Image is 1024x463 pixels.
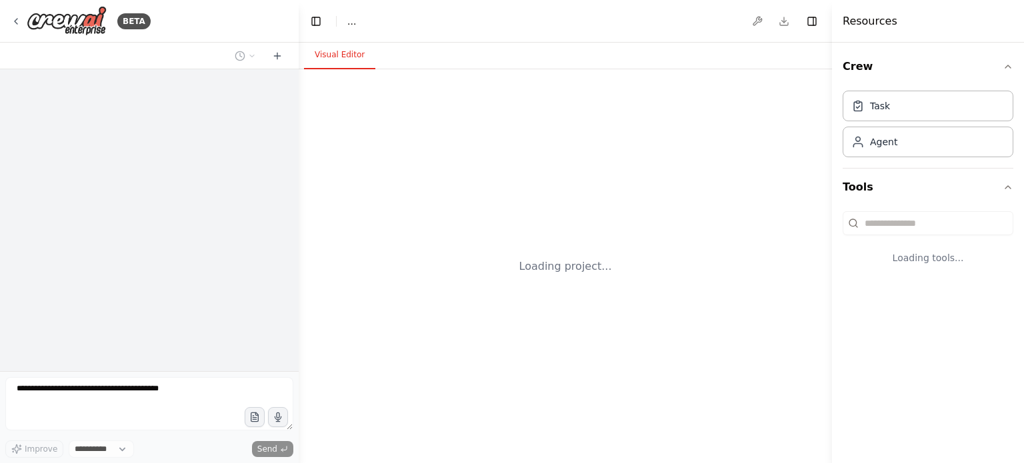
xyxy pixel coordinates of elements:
[257,444,277,454] span: Send
[870,135,897,149] div: Agent
[843,169,1013,206] button: Tools
[304,41,375,69] button: Visual Editor
[245,407,265,427] button: Upload files
[117,13,151,29] div: BETA
[843,13,897,29] h4: Resources
[347,15,356,28] span: ...
[843,240,1013,275] div: Loading tools...
[268,407,288,427] button: Click to speak your automation idea
[307,12,325,31] button: Hide left sidebar
[347,15,356,28] nav: breadcrumb
[229,48,261,64] button: Switch to previous chat
[5,440,63,458] button: Improve
[870,99,890,113] div: Task
[267,48,288,64] button: Start a new chat
[519,258,612,274] div: Loading project...
[252,441,293,457] button: Send
[843,48,1013,85] button: Crew
[27,6,107,36] img: Logo
[843,206,1013,286] div: Tools
[843,85,1013,168] div: Crew
[803,12,821,31] button: Hide right sidebar
[25,444,57,454] span: Improve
